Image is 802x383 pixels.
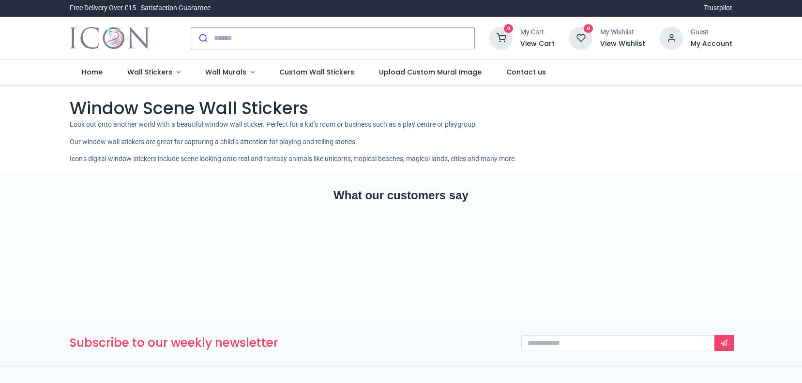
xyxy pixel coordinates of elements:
[70,154,733,164] p: Icon’s digital window stickers include scene looking onto real and fantasy animals like unicorns,...
[489,33,513,41] a: 0
[127,67,172,77] span: Wall Stickers
[569,33,592,41] a: 0
[691,28,732,37] div: Guest
[520,39,555,49] a: View Cart
[70,137,733,147] p: Our window wall stickers are great for capturing a child’s attention for playing and telling stor...
[70,3,211,13] div: Free Delivery Over £15 - Satisfaction Guarantee
[70,120,733,130] p: Look out onto another world with a beautiful window wall sticker. Perfect for a kid’s room or bus...
[70,187,733,204] h2: What our customers say
[279,67,354,77] span: Custom Wall Stickers
[584,24,593,33] sup: 0
[70,221,733,288] iframe: Customer reviews powered by Trustpilot
[704,3,732,13] a: Trustpilot
[70,25,150,52] img: Icon Wall Stickers
[506,67,546,77] span: Contact us
[70,25,150,52] a: Logo of Icon Wall Stickers
[600,28,645,37] div: My Wishlist
[193,60,267,85] a: Wall Murals
[600,39,645,49] a: View Wishlist
[504,24,513,33] sup: 0
[520,28,555,37] div: My Cart
[70,335,507,351] h3: Subscribe to our weekly newsletter
[115,60,193,85] a: Wall Stickers
[691,39,732,49] a: My Account
[191,28,214,49] button: Submit
[205,67,246,77] span: Wall Murals
[70,96,733,120] h1: Window Scene Wall Stickers
[379,67,482,77] span: Upload Custom Mural Image
[82,67,103,77] span: Home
